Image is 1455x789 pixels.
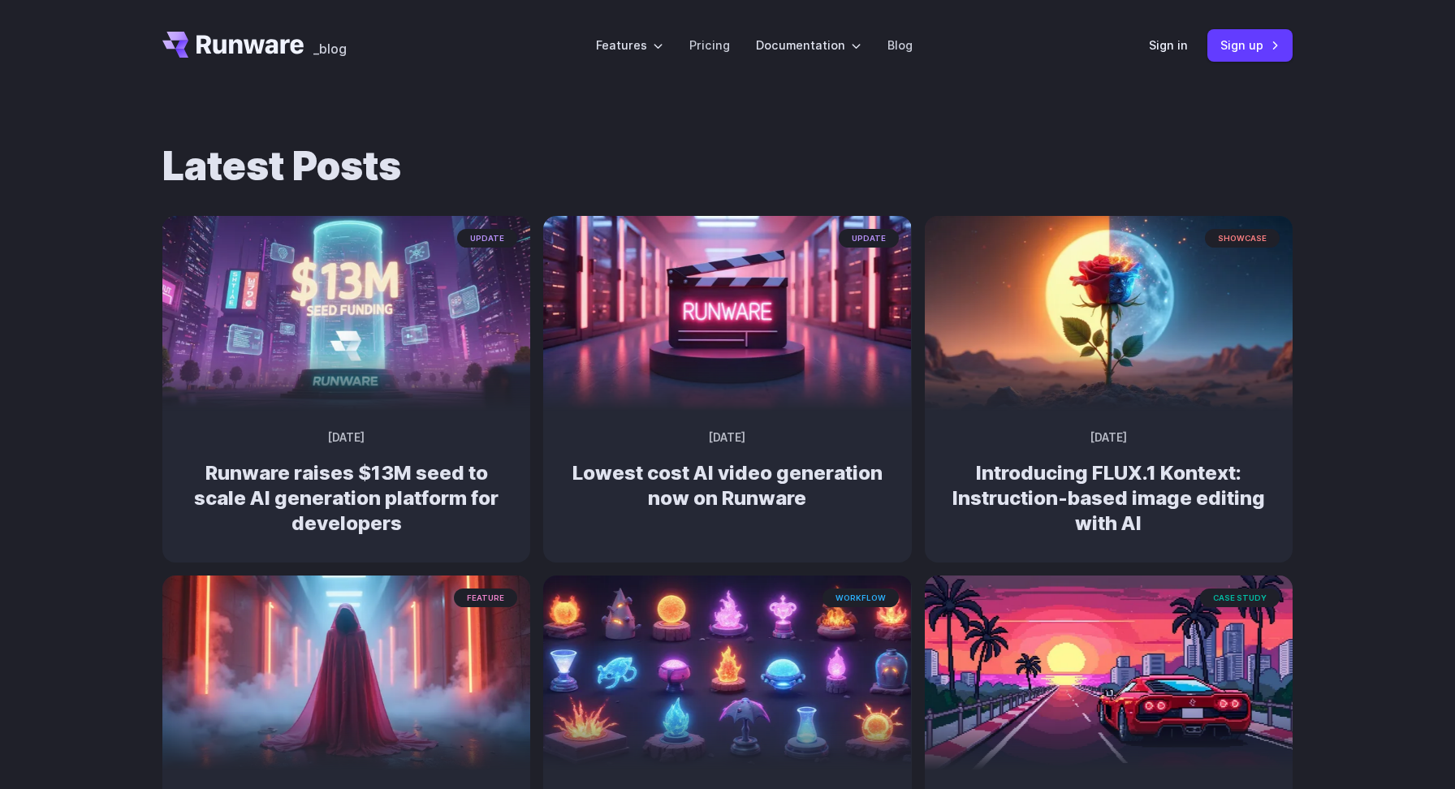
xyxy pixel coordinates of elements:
[887,36,913,54] a: Blog
[689,36,730,54] a: Pricing
[925,576,1293,770] img: a red sports car on a futuristic highway with a sunset and city skyline in the background, styled...
[925,216,1293,411] img: Surreal rose in a desert landscape, split between day and night with the sun and moon aligned beh...
[709,429,745,447] time: [DATE]
[543,398,911,537] a: Neon-lit movie clapperboard with the word 'RUNWARE' in a futuristic server room update [DATE] Low...
[756,36,861,54] label: Documentation
[457,229,517,248] span: update
[313,32,347,58] a: _blog
[328,429,365,447] time: [DATE]
[543,216,911,411] img: Neon-lit movie clapperboard with the word 'RUNWARE' in a futuristic server room
[162,398,530,563] a: Futuristic city scene with neon lights showing Runware announcement of $13M seed funding in large...
[839,229,899,248] span: update
[162,143,1293,190] h1: Latest Posts
[1205,229,1280,248] span: showcase
[162,576,530,770] img: A cloaked figure made entirely of bending light and heat distortion, slightly warping the scene b...
[188,460,504,537] h2: Runware raises $13M seed to scale AI generation platform for developers
[1200,589,1280,607] span: case study
[1149,36,1188,54] a: Sign in
[1207,29,1293,61] a: Sign up
[925,398,1293,563] a: Surreal rose in a desert landscape, split between day and night with the sun and moon aligned beh...
[313,42,347,55] span: _blog
[454,589,517,607] span: feature
[569,460,885,511] h2: Lowest cost AI video generation now on Runware
[951,460,1267,537] h2: Introducing FLUX.1 Kontext: Instruction-based image editing with AI
[543,576,911,770] img: An array of glowing, stylized elemental orbs and flames in various containers and stands, depicte...
[162,216,530,411] img: Futuristic city scene with neon lights showing Runware announcement of $13M seed funding in large...
[596,36,663,54] label: Features
[822,589,899,607] span: workflow
[162,32,304,58] a: Go to /
[1090,429,1127,447] time: [DATE]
